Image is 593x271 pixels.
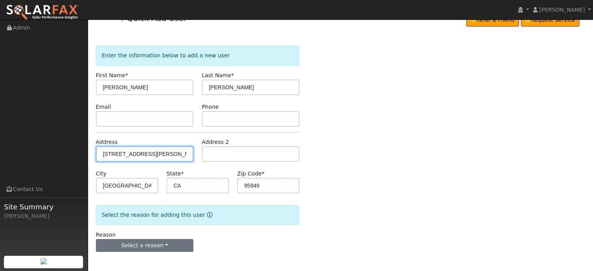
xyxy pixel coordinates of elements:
[202,103,219,111] label: Phone
[4,212,83,220] div: [PERSON_NAME]
[181,170,184,177] span: Required
[205,212,212,218] a: Reason for new user
[96,170,107,178] label: City
[96,46,300,66] div: Enter the information below to add a new user
[237,170,264,178] label: Zip Code
[41,258,47,264] img: retrieve
[96,103,111,111] label: Email
[539,7,585,13] span: [PERSON_NAME]
[466,14,519,27] a: Refer a Friend
[96,71,128,80] label: First Name
[4,202,83,212] span: Site Summary
[262,170,264,177] span: Required
[96,231,116,239] label: Reason
[166,170,184,178] label: State
[96,138,118,146] label: Address
[6,4,79,21] img: SolarFax
[202,71,234,80] label: Last Name
[202,138,229,146] label: Address 2
[96,239,194,252] button: Select a reason
[101,15,119,21] a: Admin
[231,72,234,78] span: Required
[127,14,187,23] a: Quick Add User
[521,14,580,27] a: Request Service
[125,72,128,78] span: Required
[96,205,300,225] div: Select the reason for adding this user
